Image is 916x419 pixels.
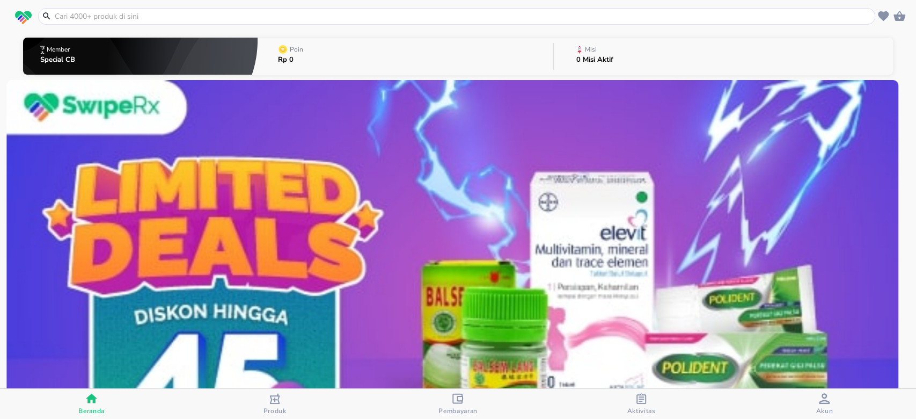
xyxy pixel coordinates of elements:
[549,389,732,419] button: Aktivitas
[554,35,893,77] button: Misi0 Misi Aktif
[263,407,287,415] span: Produk
[367,389,549,419] button: Pembayaran
[47,46,70,53] p: Member
[183,389,366,419] button: Produk
[78,407,105,415] span: Beranda
[290,46,303,53] p: Poin
[15,11,32,25] img: logo_swiperx_s.bd005f3b.svg
[733,389,916,419] button: Akun
[23,35,258,77] button: MemberSpecial CB
[278,56,305,63] p: Rp 0
[40,56,75,63] p: Special CB
[54,11,873,22] input: Cari 4000+ produk di sini
[627,407,655,415] span: Aktivitas
[438,407,478,415] span: Pembayaran
[816,407,833,415] span: Akun
[576,56,613,63] p: 0 Misi Aktif
[258,35,553,77] button: PoinRp 0
[585,46,597,53] p: Misi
